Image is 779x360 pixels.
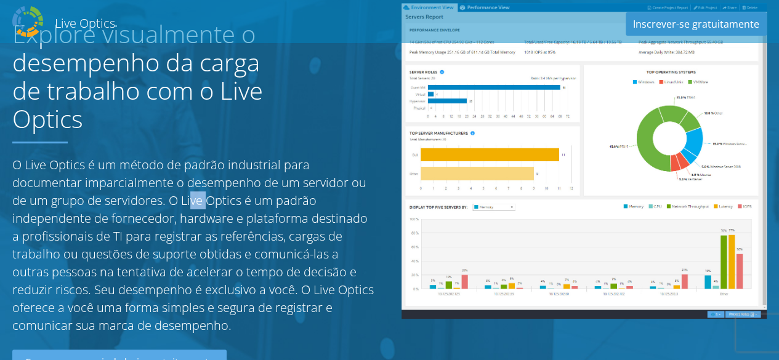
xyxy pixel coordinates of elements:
h1: Explore visualmente o desempenho da carga de trabalho com o Live Optics [12,20,289,133]
h2: Live Optics [55,15,115,31]
img: Server Report [402,3,766,319]
p: O Live Optics é um método de padrão industrial para documentar imparcialmente o desempenho de um ... [12,156,377,334]
a: Inscrever-se gratuitamente [626,12,767,36]
img: Dell Dpack [12,6,43,37]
